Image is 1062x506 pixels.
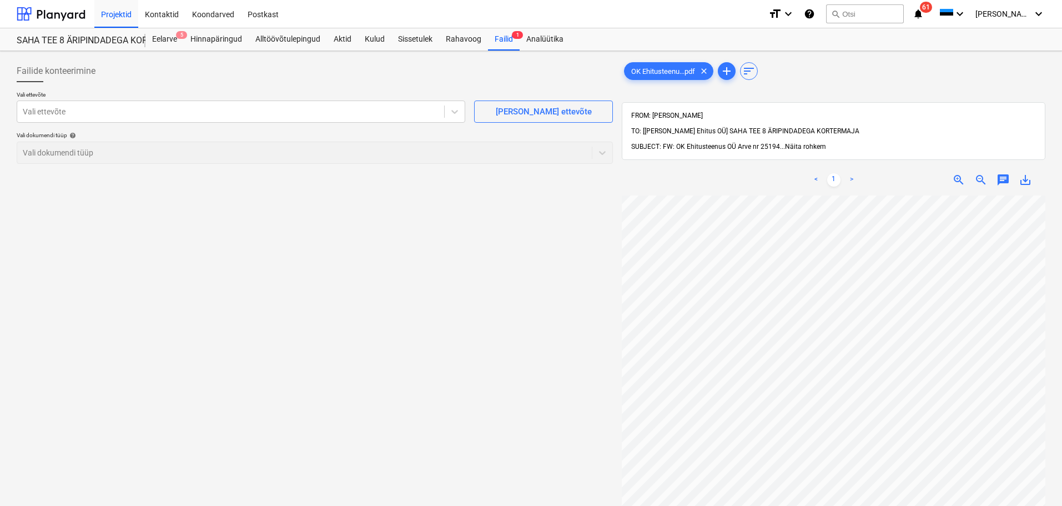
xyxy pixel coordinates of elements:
[439,28,488,51] a: Rahavoog
[845,173,858,187] a: Next page
[358,28,391,51] a: Kulud
[625,67,702,76] span: OK Ehitusteenu...pdf
[782,7,795,21] i: keyboard_arrow_down
[1019,173,1032,187] span: save_alt
[176,31,187,39] span: 5
[512,31,523,39] span: 1
[913,7,924,21] i: notifications
[624,62,713,80] div: OK Ehitusteenu...pdf
[488,28,520,51] div: Failid
[804,7,815,21] i: Abikeskus
[697,64,711,78] span: clear
[391,28,439,51] a: Sissetulek
[1006,453,1062,506] iframe: Chat Widget
[145,28,184,51] a: Eelarve5
[974,173,988,187] span: zoom_out
[145,28,184,51] div: Eelarve
[785,143,826,151] span: Näita rohkem
[826,4,904,23] button: Otsi
[827,173,840,187] a: Page 1 is your current page
[17,35,132,47] div: SAHA TEE 8 ÄRIPINDADEGA KORTERMAJA
[720,64,733,78] span: add
[742,64,756,78] span: sort
[780,143,826,151] span: ...
[1006,453,1062,506] div: Vestlusvidin
[996,173,1010,187] span: chat
[488,28,520,51] a: Failid1
[17,91,465,101] p: Vali ettevõte
[975,9,1031,18] span: [PERSON_NAME][GEOGRAPHIC_DATA]
[67,132,76,139] span: help
[952,173,965,187] span: zoom_in
[474,101,613,123] button: [PERSON_NAME] ettevõte
[496,104,592,119] div: [PERSON_NAME] ettevõte
[768,7,782,21] i: format_size
[17,132,613,139] div: Vali dokumendi tüüp
[631,112,703,119] span: FROM: [PERSON_NAME]
[631,143,780,151] span: SUBJECT: FW: OK Ehitusteenus OÜ Arve nr 25194
[520,28,570,51] a: Analüütika
[184,28,249,51] a: Hinnapäringud
[249,28,327,51] a: Alltöövõtulepingud
[831,9,840,18] span: search
[809,173,823,187] a: Previous page
[327,28,358,51] a: Aktid
[17,64,95,78] span: Failide konteerimine
[920,2,932,13] span: 61
[953,7,967,21] i: keyboard_arrow_down
[631,127,859,135] span: TO: [[PERSON_NAME] Ehitus OÜ] SAHA TEE 8 ÄRIPINDADEGA KORTERMAJA
[1032,7,1045,21] i: keyboard_arrow_down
